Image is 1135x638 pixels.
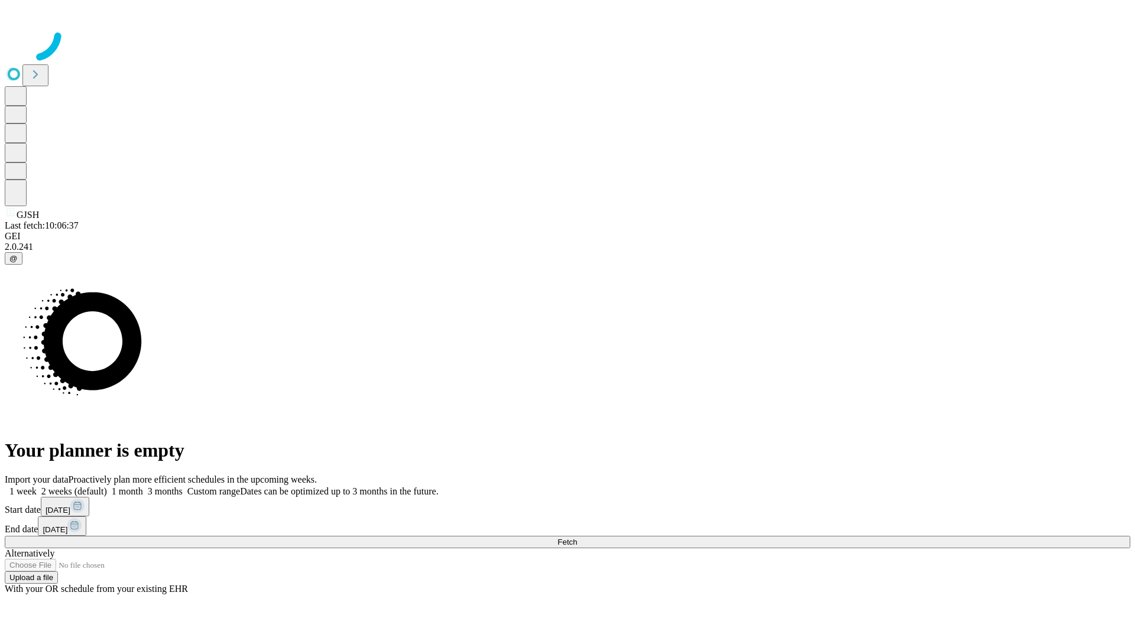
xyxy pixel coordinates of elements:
[5,242,1130,252] div: 2.0.241
[69,474,317,484] span: Proactively plan more efficient schedules in the upcoming weeks.
[240,486,438,496] span: Dates can be optimized up to 3 months in the future.
[9,486,37,496] span: 1 week
[5,252,22,265] button: @
[5,474,69,484] span: Import your data
[41,486,107,496] span: 2 weeks (default)
[557,538,577,546] span: Fetch
[5,516,1130,536] div: End date
[17,210,39,220] span: GJSH
[38,516,86,536] button: [DATE]
[43,525,67,534] span: [DATE]
[41,497,89,516] button: [DATE]
[46,506,70,515] span: [DATE]
[5,584,188,594] span: With your OR schedule from your existing EHR
[5,231,1130,242] div: GEI
[112,486,143,496] span: 1 month
[5,497,1130,516] div: Start date
[9,254,18,263] span: @
[5,440,1130,461] h1: Your planner is empty
[148,486,183,496] span: 3 months
[5,548,54,558] span: Alternatively
[5,536,1130,548] button: Fetch
[5,571,58,584] button: Upload a file
[187,486,240,496] span: Custom range
[5,220,79,230] span: Last fetch: 10:06:37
